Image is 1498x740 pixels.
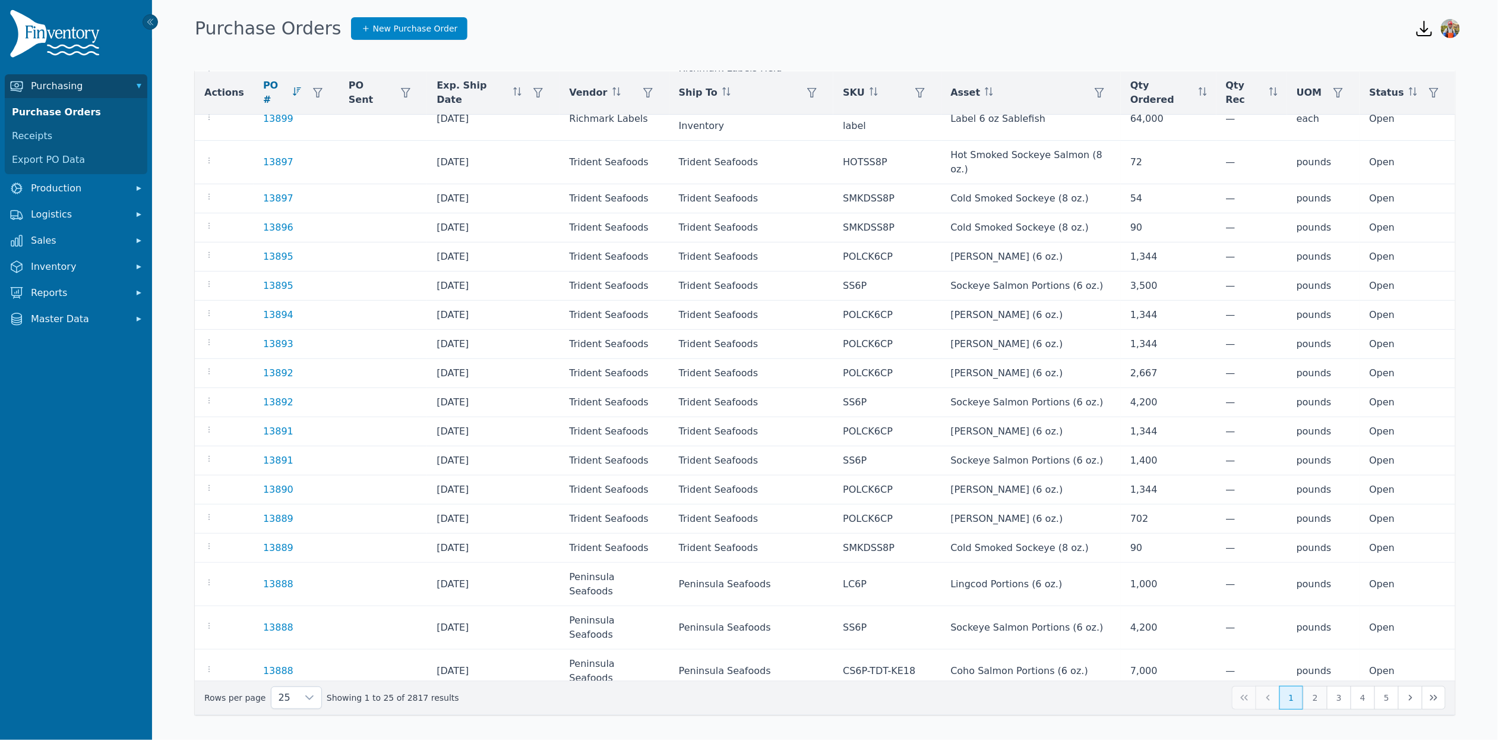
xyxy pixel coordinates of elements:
[833,476,941,505] td: POLCK6CP
[833,301,941,330] td: POLCK6CP
[669,388,834,417] td: Trident Seafoods
[669,417,834,446] td: Trident Seafoods
[5,307,147,331] button: Master Data
[1121,650,1216,693] td: 7,000
[669,243,834,272] td: Trident Seafoods
[1216,505,1287,534] td: —
[833,505,941,534] td: POLCK6CP
[941,213,1121,243] td: Cold Smoked Sockeye (8 oz.)
[1360,184,1455,213] td: Open
[560,650,669,693] td: Peninsula Seafoods
[1351,686,1374,710] button: Page 4
[560,330,669,359] td: Trident Seafoods
[1121,476,1216,505] td: 1,344
[1287,272,1360,301] td: pounds
[1216,476,1287,505] td: —
[1287,184,1360,213] td: pounds
[5,255,147,279] button: Inventory
[271,687,298,708] span: Rows per page
[941,650,1121,693] td: Coho Salmon Portions (6 oz.)
[427,563,560,606] td: [DATE]
[7,148,145,172] a: Export PO Data
[1121,213,1216,243] td: 90
[833,141,941,184] td: HOTSS8P
[1360,563,1455,606] td: Open
[941,97,1121,141] td: Label 6 oz Sablefish
[669,359,834,388] td: Trident Seafoods
[669,301,834,330] td: Trident Seafoods
[263,366,293,380] a: 13892
[1360,417,1455,446] td: Open
[1360,650,1455,693] td: Open
[833,417,941,446] td: POLCK6CP
[560,505,669,534] td: Trident Seafoods
[5,281,147,305] button: Reports
[373,23,458,34] span: New Purchase Order
[437,78,508,107] span: Exp. Ship Date
[833,184,941,213] td: SMKDSS8P
[669,476,834,505] td: Trident Seafoods
[1121,606,1216,650] td: 4,200
[1216,141,1287,184] td: —
[5,203,147,226] button: Logistics
[1374,686,1398,710] button: Page 5
[31,234,126,248] span: Sales
[1121,446,1216,476] td: 1,400
[843,86,865,100] span: SKU
[7,100,145,124] a: Purchase Orders
[1360,243,1455,272] td: Open
[1287,388,1360,417] td: pounds
[1369,86,1404,100] span: Status
[195,18,342,39] h1: Purchase Orders
[1216,534,1287,563] td: —
[427,359,560,388] td: [DATE]
[263,155,293,169] a: 13897
[263,279,293,293] a: 13895
[427,213,560,243] td: [DATE]
[204,86,244,100] span: Actions
[669,563,834,606] td: Peninsula Seafoods
[5,177,147,200] button: Production
[669,213,834,243] td: Trident Seafoods
[31,260,126,274] span: Inventory
[560,243,669,272] td: Trident Seafoods
[1287,330,1360,359] td: pounds
[1287,446,1360,476] td: pounds
[263,483,293,497] a: 13890
[941,606,1121,650] td: Sockeye Salmon Portions (6 oz.)
[263,221,293,235] a: 13896
[31,181,126,196] span: Production
[941,534,1121,563] td: Cold Smoked Sockeye (8 oz.)
[833,534,941,563] td: SMKDSS8P
[833,563,941,606] td: LC6P
[427,330,560,359] td: [DATE]
[1216,301,1287,330] td: —
[10,10,105,62] img: Finventory
[427,243,560,272] td: [DATE]
[1121,301,1216,330] td: 1,344
[7,124,145,148] a: Receipts
[1121,141,1216,184] td: 72
[349,78,389,107] span: PO Sent
[1360,606,1455,650] td: Open
[427,97,560,141] td: [DATE]
[1216,213,1287,243] td: —
[427,388,560,417] td: [DATE]
[1297,86,1322,100] span: UOM
[669,184,834,213] td: Trident Seafoods
[1226,78,1265,107] span: Qty Rec
[1130,78,1194,107] span: Qty Ordered
[1216,650,1287,693] td: —
[1360,388,1455,417] td: Open
[1216,272,1287,301] td: —
[1121,359,1216,388] td: 2,667
[1360,272,1455,301] td: Open
[263,424,293,439] a: 13891
[1121,184,1216,213] td: 54
[833,213,941,243] td: SMKDSS8P
[1216,563,1287,606] td: —
[427,534,560,563] td: [DATE]
[263,621,293,635] a: 13888
[569,86,607,100] span: Vendor
[941,388,1121,417] td: Sockeye Salmon Portions (6 oz.)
